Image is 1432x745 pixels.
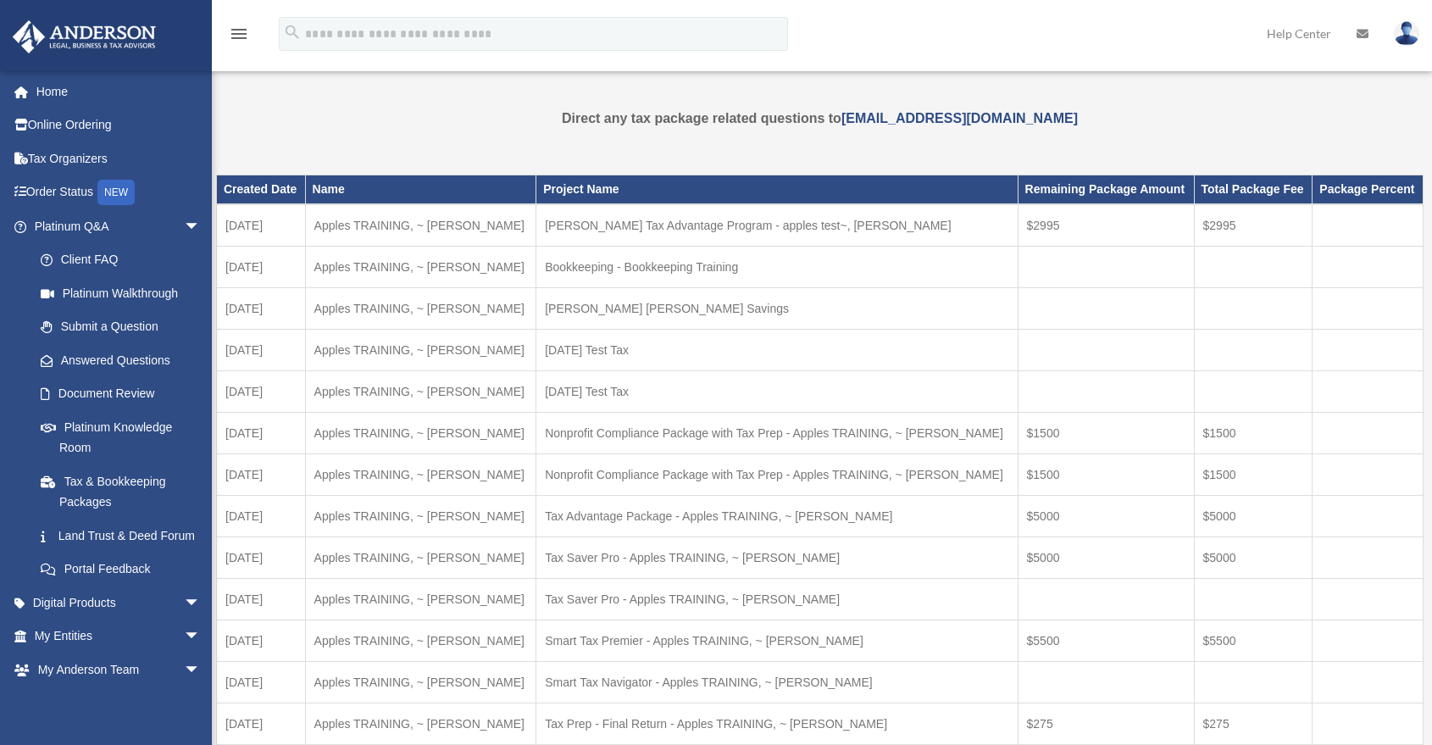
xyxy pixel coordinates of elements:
[217,370,306,412] td: [DATE]
[184,209,218,244] span: arrow_drop_down
[24,519,226,553] a: Land Trust & Deed Forum
[1018,537,1194,578] td: $5000
[1194,495,1313,537] td: $5000
[12,142,226,175] a: Tax Organizers
[536,412,1018,453] td: Nonprofit Compliance Package with Tax Prep - Apples TRAINING, ~ [PERSON_NAME]
[305,453,536,495] td: Apples TRAINING, ~ [PERSON_NAME]
[1313,175,1424,204] th: Package Percent
[217,453,306,495] td: [DATE]
[536,620,1018,661] td: Smart Tax Premier - Apples TRAINING, ~ [PERSON_NAME]
[8,20,161,53] img: Anderson Advisors Platinum Portal
[1394,21,1419,46] img: User Pic
[1194,412,1313,453] td: $1500
[1018,703,1194,745] td: $275
[184,620,218,654] span: arrow_drop_down
[305,175,536,204] th: Name
[305,370,536,412] td: Apples TRAINING, ~ [PERSON_NAME]
[229,24,249,44] i: menu
[12,75,226,108] a: Home
[841,111,1078,125] a: [EMAIL_ADDRESS][DOMAIN_NAME]
[536,453,1018,495] td: Nonprofit Compliance Package with Tax Prep - Apples TRAINING, ~ [PERSON_NAME]
[24,276,226,310] a: Platinum Walkthrough
[97,180,135,205] div: NEW
[536,703,1018,745] td: Tax Prep - Final Return - Apples TRAINING, ~ [PERSON_NAME]
[305,204,536,247] td: Apples TRAINING, ~ [PERSON_NAME]
[217,329,306,370] td: [DATE]
[536,661,1018,703] td: Smart Tax Navigator - Apples TRAINING, ~ [PERSON_NAME]
[1018,204,1194,247] td: $2995
[1018,175,1194,204] th: Remaining Package Amount
[229,30,249,44] a: menu
[1194,204,1313,247] td: $2995
[1018,620,1194,661] td: $5500
[305,537,536,578] td: Apples TRAINING, ~ [PERSON_NAME]
[217,578,306,620] td: [DATE]
[217,204,306,247] td: [DATE]
[12,586,226,620] a: Digital Productsarrow_drop_down
[1194,175,1313,204] th: Total Package Fee
[536,329,1018,370] td: [DATE] Test Tax
[536,175,1018,204] th: Project Name
[217,287,306,329] td: [DATE]
[1018,412,1194,453] td: $1500
[536,246,1018,287] td: Bookkeeping - Bookkeeping Training
[217,495,306,537] td: [DATE]
[1018,495,1194,537] td: $5000
[562,111,1078,125] strong: Direct any tax package related questions to
[305,661,536,703] td: Apples TRAINING, ~ [PERSON_NAME]
[184,687,218,721] span: arrow_drop_down
[305,620,536,661] td: Apples TRAINING, ~ [PERSON_NAME]
[536,537,1018,578] td: Tax Saver Pro - Apples TRAINING, ~ [PERSON_NAME]
[12,687,226,720] a: My Documentsarrow_drop_down
[12,620,226,653] a: My Entitiesarrow_drop_down
[12,209,226,243] a: Platinum Q&Aarrow_drop_down
[536,495,1018,537] td: Tax Advantage Package - Apples TRAINING, ~ [PERSON_NAME]
[24,343,226,377] a: Answered Questions
[24,410,226,464] a: Platinum Knowledge Room
[217,246,306,287] td: [DATE]
[305,703,536,745] td: Apples TRAINING, ~ [PERSON_NAME]
[12,108,226,142] a: Online Ordering
[305,495,536,537] td: Apples TRAINING, ~ [PERSON_NAME]
[536,287,1018,329] td: [PERSON_NAME] [PERSON_NAME] Savings
[217,175,306,204] th: Created Date
[24,553,226,587] a: Portal Feedback
[536,578,1018,620] td: Tax Saver Pro - Apples TRAINING, ~ [PERSON_NAME]
[1194,537,1313,578] td: $5000
[184,586,218,620] span: arrow_drop_down
[217,537,306,578] td: [DATE]
[305,287,536,329] td: Apples TRAINING, ~ [PERSON_NAME]
[24,464,218,519] a: Tax & Bookkeeping Packages
[24,377,226,411] a: Document Review
[217,703,306,745] td: [DATE]
[12,653,226,687] a: My Anderson Teamarrow_drop_down
[305,246,536,287] td: Apples TRAINING, ~ [PERSON_NAME]
[217,620,306,661] td: [DATE]
[1194,620,1313,661] td: $5500
[305,412,536,453] td: Apples TRAINING, ~ [PERSON_NAME]
[283,23,302,42] i: search
[12,175,226,210] a: Order StatusNEW
[305,578,536,620] td: Apples TRAINING, ~ [PERSON_NAME]
[536,204,1018,247] td: [PERSON_NAME] Tax Advantage Program - apples test~, [PERSON_NAME]
[536,370,1018,412] td: [DATE] Test Tax
[1194,453,1313,495] td: $1500
[184,653,218,687] span: arrow_drop_down
[217,661,306,703] td: [DATE]
[24,310,226,344] a: Submit a Question
[24,243,226,277] a: Client FAQ
[1194,703,1313,745] td: $275
[305,329,536,370] td: Apples TRAINING, ~ [PERSON_NAME]
[217,412,306,453] td: [DATE]
[1018,453,1194,495] td: $1500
